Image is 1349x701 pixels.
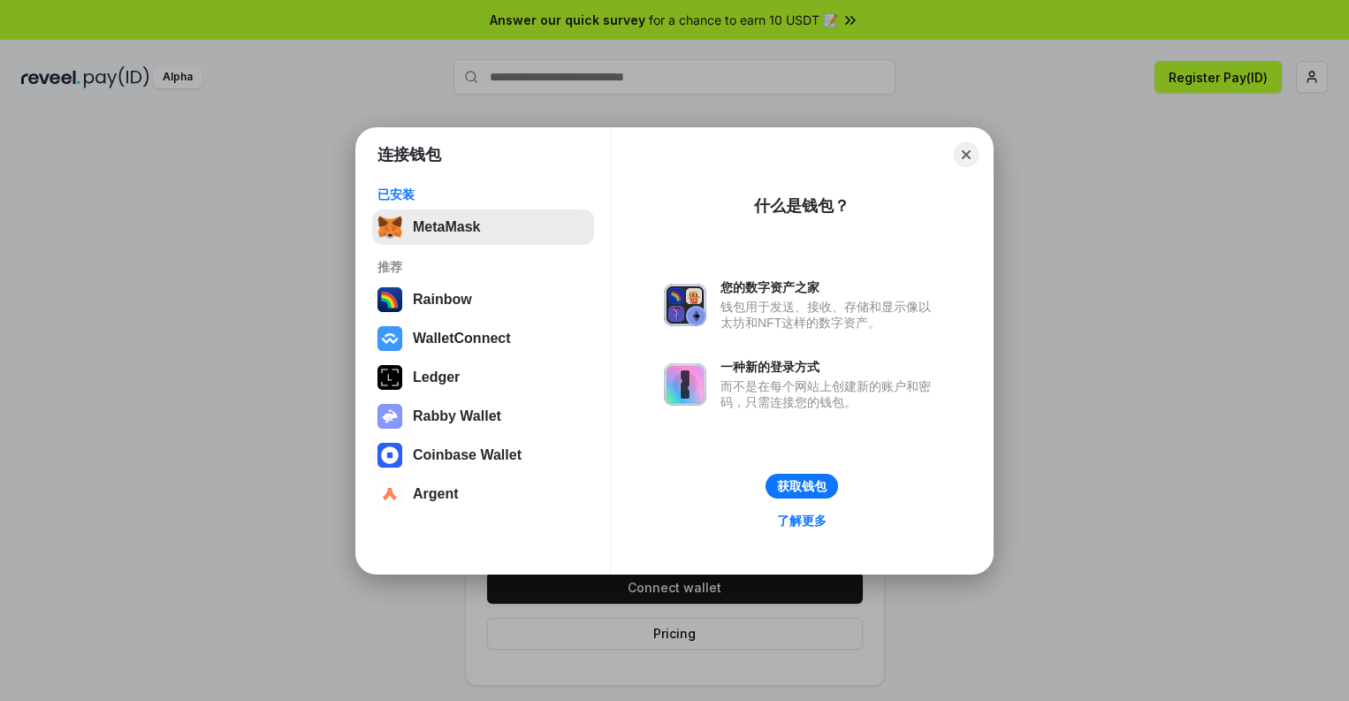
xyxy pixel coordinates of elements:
img: svg+xml,%3Csvg%20xmlns%3D%22http%3A%2F%2Fwww.w3.org%2F2000%2Fsvg%22%20fill%3D%22none%22%20viewBox... [664,284,706,326]
img: svg+xml,%3Csvg%20width%3D%2228%22%20height%3D%2228%22%20viewBox%3D%220%200%2028%2028%22%20fill%3D... [377,482,402,507]
div: Rainbow [413,292,472,308]
button: Rabby Wallet [372,399,594,434]
div: WalletConnect [413,331,511,347]
img: svg+xml,%3Csvg%20width%3D%2228%22%20height%3D%2228%22%20viewBox%3D%220%200%2028%2028%22%20fill%3D... [377,326,402,351]
div: 了解更多 [777,513,827,529]
div: 什么是钱包？ [754,195,850,217]
button: WalletConnect [372,321,594,356]
button: Ledger [372,360,594,395]
div: 钱包用于发送、接收、存储和显示像以太坊和NFT这样的数字资产。 [720,299,940,331]
img: svg+xml,%3Csvg%20xmlns%3D%22http%3A%2F%2Fwww.w3.org%2F2000%2Fsvg%22%20width%3D%2228%22%20height%3... [377,365,402,390]
button: Rainbow [372,282,594,317]
img: svg+xml,%3Csvg%20width%3D%2228%22%20height%3D%2228%22%20viewBox%3D%220%200%2028%2028%22%20fill%3D... [377,443,402,468]
div: Rabby Wallet [413,408,501,424]
div: 您的数字资产之家 [720,279,940,295]
div: Argent [413,486,459,502]
div: 而不是在每个网站上创建新的账户和密码，只需连接您的钱包。 [720,378,940,410]
button: 获取钱包 [766,474,838,499]
div: 已安装 [377,187,589,202]
div: 获取钱包 [777,478,827,494]
img: svg+xml,%3Csvg%20fill%3D%22none%22%20height%3D%2233%22%20viewBox%3D%220%200%2035%2033%22%20width%... [377,215,402,240]
img: svg+xml,%3Csvg%20xmlns%3D%22http%3A%2F%2Fwww.w3.org%2F2000%2Fsvg%22%20fill%3D%22none%22%20viewBox... [377,404,402,429]
button: MetaMask [372,210,594,245]
button: Argent [372,476,594,512]
div: Ledger [413,370,460,385]
button: Close [954,142,979,167]
div: 一种新的登录方式 [720,359,940,375]
button: Coinbase Wallet [372,438,594,473]
div: MetaMask [413,219,480,235]
div: Coinbase Wallet [413,447,522,463]
div: 推荐 [377,259,589,275]
h1: 连接钱包 [377,144,441,165]
img: svg+xml,%3Csvg%20width%3D%22120%22%20height%3D%22120%22%20viewBox%3D%220%200%20120%20120%22%20fil... [377,287,402,312]
a: 了解更多 [766,509,837,532]
img: svg+xml,%3Csvg%20xmlns%3D%22http%3A%2F%2Fwww.w3.org%2F2000%2Fsvg%22%20fill%3D%22none%22%20viewBox... [664,363,706,406]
